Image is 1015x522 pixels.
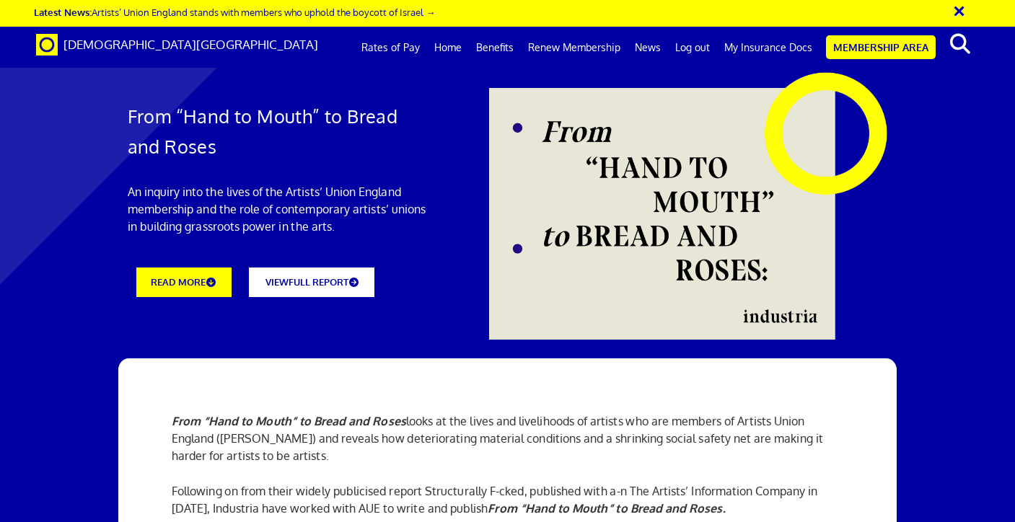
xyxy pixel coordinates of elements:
a: Latest News:Artists’ Union England stands with members who uphold the boycott of Israel → [34,6,435,18]
span: VIEW [265,276,289,288]
a: Rates of Pay [354,30,427,66]
p: looks at the lives and livelihoods of artists who are members of Artists Union England ([PERSON_N... [172,412,843,464]
a: Benefits [469,30,521,66]
p: Following on from their widely publicised report Structurally F-cked, published with a-n The Arti... [172,482,843,517]
a: My Insurance Docs [717,30,820,66]
strong: From “Hand to Mouth” to Bread and Roses. [488,501,725,516]
strong: Latest News: [34,6,92,18]
a: Brand [DEMOGRAPHIC_DATA][GEOGRAPHIC_DATA] [25,27,329,63]
p: An inquiry into the lives of the Artists’ Union England membership and the role of contemporary a... [128,183,432,235]
a: Renew Membership [521,30,628,66]
span: [DEMOGRAPHIC_DATA][GEOGRAPHIC_DATA] [63,37,318,52]
strong: From “Hand to Mouth” to Bread and Roses [172,414,406,428]
button: search [939,29,983,59]
a: READ MORE [136,267,232,297]
a: Log out [668,30,717,66]
a: Home [427,30,469,66]
a: Membership Area [826,35,936,59]
a: VIEWFULL REPORT [249,267,374,297]
a: News [628,30,668,66]
h1: From “Hand to Mouth” to Bread and Roses [128,101,432,162]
